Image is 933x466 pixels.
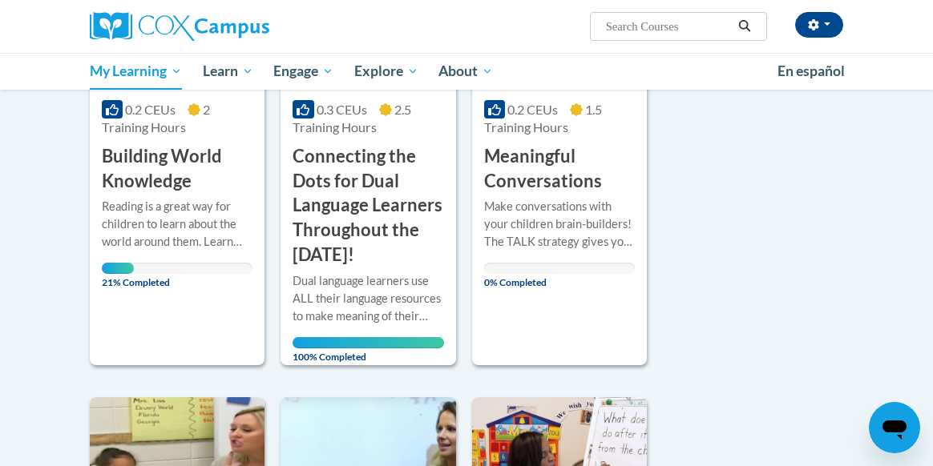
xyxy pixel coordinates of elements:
span: Learn [203,62,253,81]
span: 2.5 Training Hours [293,102,410,135]
iframe: Button to launch messaging window [869,402,920,453]
span: 0.2 CEUs [507,102,558,117]
span: Explore [354,62,418,81]
h3: Building World Knowledge [102,144,252,194]
span: 21% Completed [102,263,134,288]
button: Account Settings [795,12,843,38]
div: Dual language learners use ALL their language resources to make meaning of their world and the ne... [293,272,443,325]
a: Engage [263,53,344,90]
img: Cox Campus [90,12,269,41]
a: About [429,53,504,90]
h3: Connecting the Dots for Dual Language Learners Throughout the [DATE]! [293,144,443,267]
input: Search Courses [604,17,733,36]
div: Your progress [102,263,134,274]
div: Make conversations with your children brain-builders! The TALK strategy gives you the power to en... [484,198,635,251]
span: En español [777,62,845,79]
a: Cox Campus [90,12,325,41]
span: 0.2 CEUs [125,102,176,117]
div: Your progress [293,337,443,348]
span: About [438,62,493,81]
span: 0.3 CEUs [317,102,367,117]
h3: Meaningful Conversations [484,144,635,194]
a: My Learning [79,53,192,90]
button: Search [733,17,757,36]
div: Reading is a great way for children to learn about the world around them. Learn how you can bring... [102,198,252,251]
span: 1.5 Training Hours [484,102,602,135]
a: Explore [344,53,429,90]
span: 100% Completed [293,337,443,363]
span: 2 Training Hours [102,102,210,135]
span: My Learning [90,62,182,81]
a: En español [767,54,855,88]
a: Learn [192,53,264,90]
div: Main menu [78,53,855,90]
span: Engage [273,62,333,81]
